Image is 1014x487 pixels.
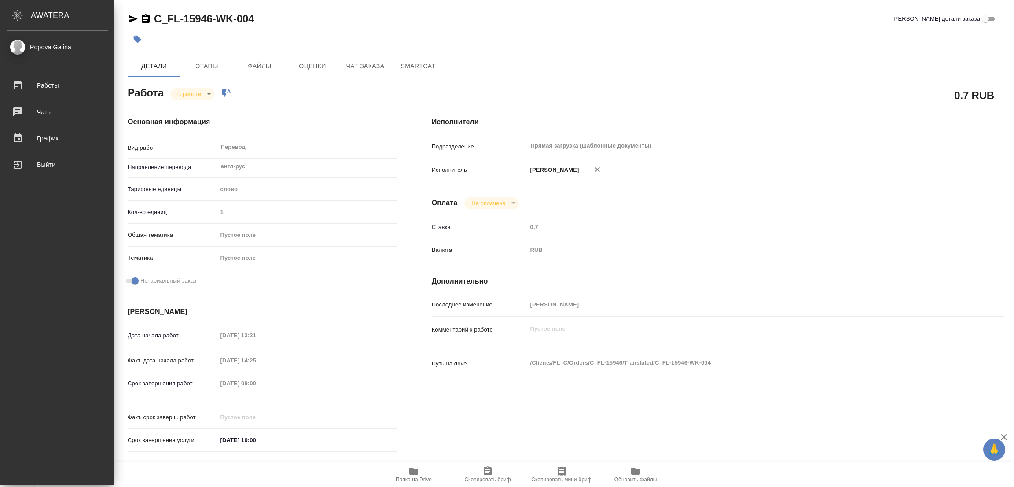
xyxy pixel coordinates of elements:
[2,74,112,96] a: Работы
[140,14,151,24] button: Скопировать ссылку
[432,276,1004,287] h4: Дополнительно
[432,246,527,255] p: Валюта
[239,61,281,72] span: Файлы
[432,325,527,334] p: Комментарий к работе
[128,306,397,317] h4: [PERSON_NAME]
[128,30,147,49] button: Добавить тэг
[2,154,112,176] a: Выйти
[128,254,217,262] p: Тематика
[133,61,175,72] span: Детали
[175,90,204,98] button: В работе
[396,476,432,483] span: Папка на Drive
[527,298,957,311] input: Пустое поле
[7,158,108,171] div: Выйти
[531,476,591,483] span: Скопировать мини-бриф
[128,331,217,340] p: Дата начала работ
[128,208,217,217] p: Кол-во единиц
[451,462,525,487] button: Скопировать бриф
[527,243,957,258] div: RUB
[170,88,214,100] div: В работе
[128,231,217,240] p: Общая тематика
[432,300,527,309] p: Последнее изменение
[527,166,579,174] p: [PERSON_NAME]
[7,105,108,118] div: Чаты
[7,79,108,92] div: Работы
[599,462,672,487] button: Обновить файлы
[893,15,980,23] span: [PERSON_NAME] детали заказа
[588,160,607,179] button: Удалить исполнителя
[217,329,294,342] input: Пустое поле
[983,439,1005,461] button: 🙏
[128,117,397,127] h4: Основная информация
[377,462,451,487] button: Папка на Drive
[128,413,217,422] p: Факт. срок заверш. работ
[291,61,334,72] span: Оценки
[432,359,527,368] p: Путь на drive
[464,476,511,483] span: Скопировать бриф
[128,379,217,388] p: Срок завершения работ
[217,182,397,197] div: слово
[220,254,386,262] div: Пустое поле
[217,377,294,390] input: Пустое поле
[525,462,599,487] button: Скопировать мини-бриф
[217,206,397,218] input: Пустое поле
[432,117,1004,127] h4: Исполнители
[128,14,138,24] button: Скопировать ссылку для ЯМессенджера
[954,88,994,103] h2: 0.7 RUB
[217,228,397,243] div: Пустое поле
[397,61,439,72] span: SmartCat
[154,13,254,25] a: C_FL-15946-WK-004
[186,61,228,72] span: Этапы
[31,7,114,24] div: AWATERA
[432,223,527,232] p: Ставка
[217,354,294,367] input: Пустое поле
[432,166,527,174] p: Исполнитель
[527,355,957,370] textarea: /Clients/FL_C/Orders/C_FL-15946/Translated/C_FL-15946-WK-004
[128,144,217,152] p: Вид работ
[128,185,217,194] p: Тарифные единицы
[7,132,108,145] div: График
[128,84,164,100] h2: Работа
[217,251,397,266] div: Пустое поле
[217,434,294,446] input: ✎ Введи что-нибудь
[464,197,518,209] div: В работе
[140,277,196,285] span: Нотариальный заказ
[128,356,217,365] p: Факт. дата начала работ
[220,231,386,240] div: Пустое поле
[2,101,112,123] a: Чаты
[128,436,217,445] p: Срок завершения услуги
[469,199,508,207] button: Не оплачена
[7,42,108,52] div: Popova Galina
[128,163,217,172] p: Направление перевода
[432,142,527,151] p: Подразделение
[217,411,294,424] input: Пустое поле
[344,61,386,72] span: Чат заказа
[614,476,657,483] span: Обновить файлы
[432,198,458,208] h4: Оплата
[527,221,957,233] input: Пустое поле
[987,440,1002,459] span: 🙏
[2,127,112,149] a: График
